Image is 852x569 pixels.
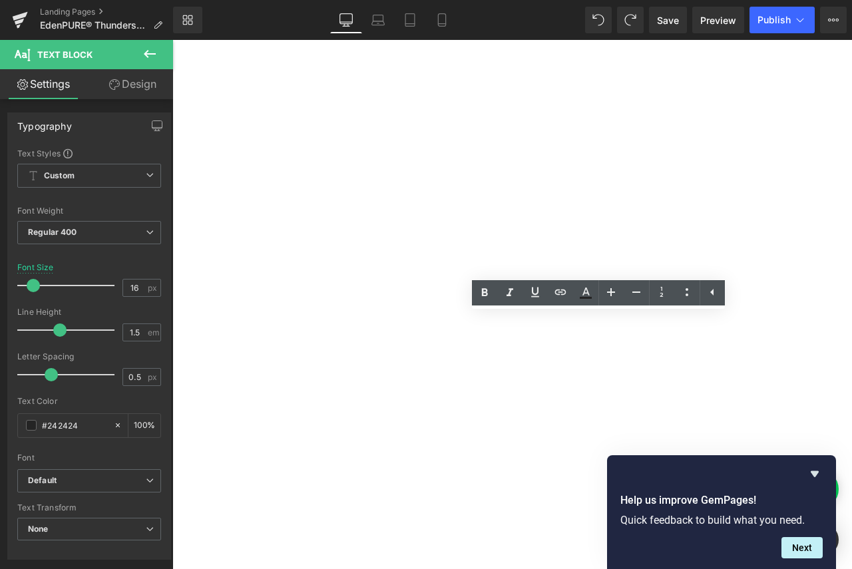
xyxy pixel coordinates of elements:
a: Preview [692,7,744,33]
span: px [148,373,159,381]
span: EdenPURE® Thunderstorm® Oxileaf® III Air Purifier - FAQ/TS [40,20,148,31]
button: More [820,7,847,33]
div: Line Height [17,307,161,317]
h2: Help us improve GemPages! [620,492,823,508]
div: Font [17,453,161,463]
span: Save [657,13,679,27]
p: Quick feedback to build what you need. [620,514,823,526]
span: em [148,328,159,337]
div: Text Styles [17,148,161,158]
button: Undo [585,7,612,33]
div: % [128,414,160,437]
div: Typography [17,113,72,132]
a: Mobile [426,7,458,33]
b: Regular 400 [28,227,77,237]
button: Next question [781,537,823,558]
button: Redo [617,7,644,33]
a: Desktop [330,7,362,33]
span: px [148,284,159,292]
button: Hide survey [807,466,823,482]
div: Font Weight [17,206,161,216]
i: Default [28,475,57,486]
a: New Library [173,7,202,33]
a: Laptop [362,7,394,33]
b: None [28,524,49,534]
div: Help us improve GemPages! [620,466,823,558]
div: Font Size [17,263,54,272]
button: Publish [749,7,815,33]
div: Text Transform [17,503,161,512]
div: Text Color [17,397,161,406]
input: Color [42,418,107,433]
a: Landing Pages [40,7,173,17]
div: Letter Spacing [17,352,161,361]
a: Tablet [394,7,426,33]
span: Publish [757,15,791,25]
span: Preview [700,13,736,27]
a: Design [89,69,176,99]
span: Text Block [37,49,93,60]
b: Custom [44,170,75,182]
